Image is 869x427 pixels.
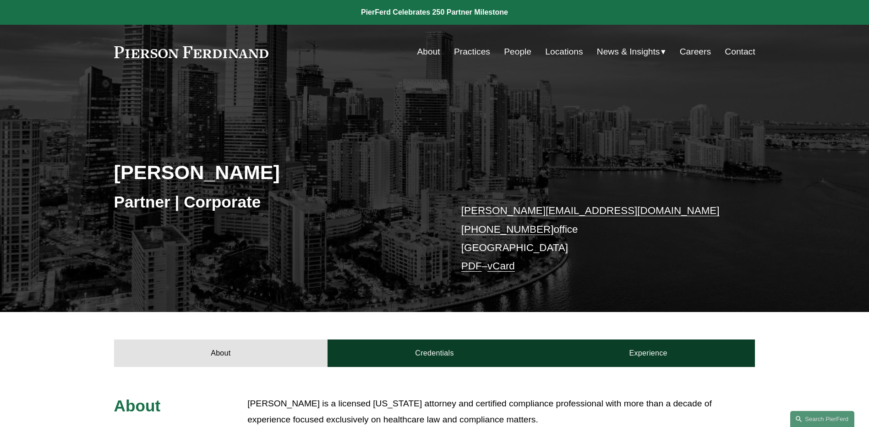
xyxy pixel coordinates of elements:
[545,43,583,60] a: Locations
[461,260,482,272] a: PDF
[725,43,755,60] a: Contact
[597,43,666,60] a: folder dropdown
[417,43,440,60] a: About
[114,160,435,184] h2: [PERSON_NAME]
[461,202,728,275] p: office [GEOGRAPHIC_DATA] –
[541,339,755,367] a: Experience
[461,224,554,235] a: [PHONE_NUMBER]
[597,44,660,60] span: News & Insights
[114,339,328,367] a: About
[461,205,720,216] a: [PERSON_NAME][EMAIL_ADDRESS][DOMAIN_NAME]
[680,43,711,60] a: Careers
[487,260,515,272] a: vCard
[114,397,161,415] span: About
[328,339,541,367] a: Credentials
[790,411,854,427] a: Search this site
[504,43,531,60] a: People
[114,192,435,212] h3: Partner | Corporate
[454,43,490,60] a: Practices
